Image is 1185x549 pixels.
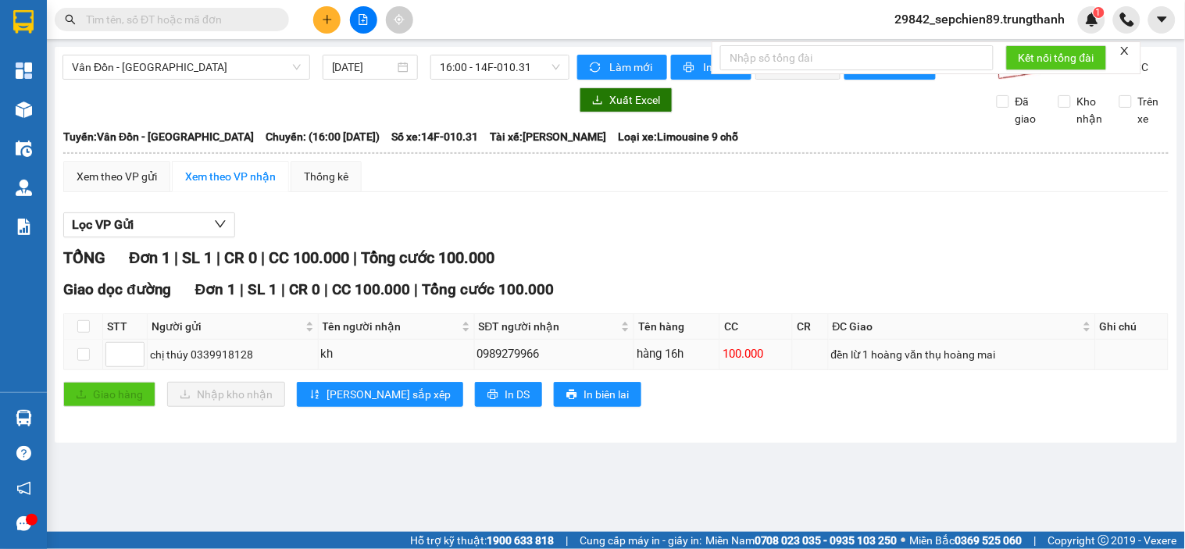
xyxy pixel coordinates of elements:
[580,532,701,549] span: Cung cấp máy in - giấy in:
[487,389,498,401] span: printer
[361,248,494,267] span: Tổng cước 100.000
[313,6,341,34] button: plus
[63,130,254,143] b: Tuyến: Vân Đồn - [GEOGRAPHIC_DATA]
[477,345,632,364] div: 0989279966
[479,318,619,335] span: SĐT người nhận
[505,386,530,403] span: In DS
[671,55,751,80] button: printerIn phơi
[86,11,270,28] input: Tìm tên, số ĐT hoặc mã đơn
[1071,93,1109,127] span: Kho nhận
[1120,12,1134,27] img: phone-icon
[63,248,105,267] span: TỔNG
[16,446,31,461] span: question-circle
[13,10,34,34] img: logo-vxr
[16,516,31,531] span: message
[554,382,641,407] button: printerIn biên lai
[634,314,720,340] th: Tên hàng
[592,94,603,107] span: download
[833,318,1080,335] span: ĐC Giao
[77,168,157,185] div: Xem theo VP gửi
[440,55,560,79] span: 16:00 - 14F-010.31
[152,318,302,335] span: Người gửi
[297,382,463,407] button: sort-ascending[PERSON_NAME] sắp xếp
[883,9,1078,29] span: 29842_sepchien89.trungthanh
[609,91,660,109] span: Xuất Excel
[584,386,629,403] span: In biên lai
[1034,532,1037,549] span: |
[182,248,212,267] span: SL 1
[322,14,333,25] span: plus
[224,248,257,267] span: CR 0
[490,128,606,145] span: Tài xế: [PERSON_NAME]
[1148,6,1176,34] button: caret-down
[1019,49,1094,66] span: Kết nối tổng đài
[65,14,76,25] span: search
[566,389,577,401] span: printer
[319,340,475,370] td: kh
[324,280,328,298] span: |
[566,532,568,549] span: |
[580,87,673,112] button: downloadXuất Excel
[703,59,739,76] span: In phơi
[487,534,554,547] strong: 1900 633 818
[266,128,380,145] span: Chuyến: (16:00 [DATE])
[195,280,237,298] span: Đơn 1
[16,141,32,157] img: warehouse-icon
[1119,45,1130,56] span: close
[16,481,31,496] span: notification
[755,534,898,547] strong: 0708 023 035 - 0935 103 250
[16,102,32,118] img: warehouse-icon
[394,14,405,25] span: aim
[321,345,472,364] div: kh
[723,345,790,364] div: 100.000
[63,280,172,298] span: Giao dọc đường
[240,280,244,298] span: |
[720,45,994,70] input: Nhập số tổng đài
[358,14,369,25] span: file-add
[332,280,410,298] span: CC 100.000
[269,248,349,267] span: CC 100.000
[955,534,1023,547] strong: 0369 525 060
[1098,535,1109,546] span: copyright
[910,532,1023,549] span: Miền Bắc
[174,248,178,267] span: |
[72,215,134,234] span: Lọc VP Gửi
[1094,7,1105,18] sup: 1
[16,180,32,196] img: warehouse-icon
[304,168,348,185] div: Thống kê
[831,346,1093,363] div: đền lừ 1 hoàng văn thụ hoàng mai
[103,314,148,340] th: STT
[414,280,418,298] span: |
[289,280,320,298] span: CR 0
[637,345,717,364] div: hàng 16h
[577,55,667,80] button: syncLàm mới
[16,62,32,79] img: dashboard-icon
[1096,314,1169,340] th: Ghi chú
[72,55,301,79] span: Vân Đồn - Hà Nội
[609,59,655,76] span: Làm mới
[150,346,316,363] div: chị thúy 0339918128
[391,128,478,145] span: Số xe: 14F-010.31
[63,382,155,407] button: uploadGiao hàng
[16,410,32,426] img: warehouse-icon
[901,537,906,544] span: ⚪️
[410,532,554,549] span: Hỗ trợ kỹ thuật:
[720,314,793,340] th: CC
[16,219,32,235] img: solution-icon
[214,218,227,230] span: down
[281,280,285,298] span: |
[1009,93,1047,127] span: Đã giao
[705,532,898,549] span: Miền Nam
[323,318,459,335] span: Tên người nhận
[1085,12,1099,27] img: icon-new-feature
[422,280,554,298] span: Tổng cước 100.000
[1006,45,1107,70] button: Kết nối tổng đài
[350,6,377,34] button: file-add
[327,386,451,403] span: [PERSON_NAME] sắp xếp
[1132,93,1169,127] span: Trên xe
[618,128,738,145] span: Loại xe: Limousine 9 chỗ
[386,6,413,34] button: aim
[684,62,697,74] span: printer
[261,248,265,267] span: |
[248,280,277,298] span: SL 1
